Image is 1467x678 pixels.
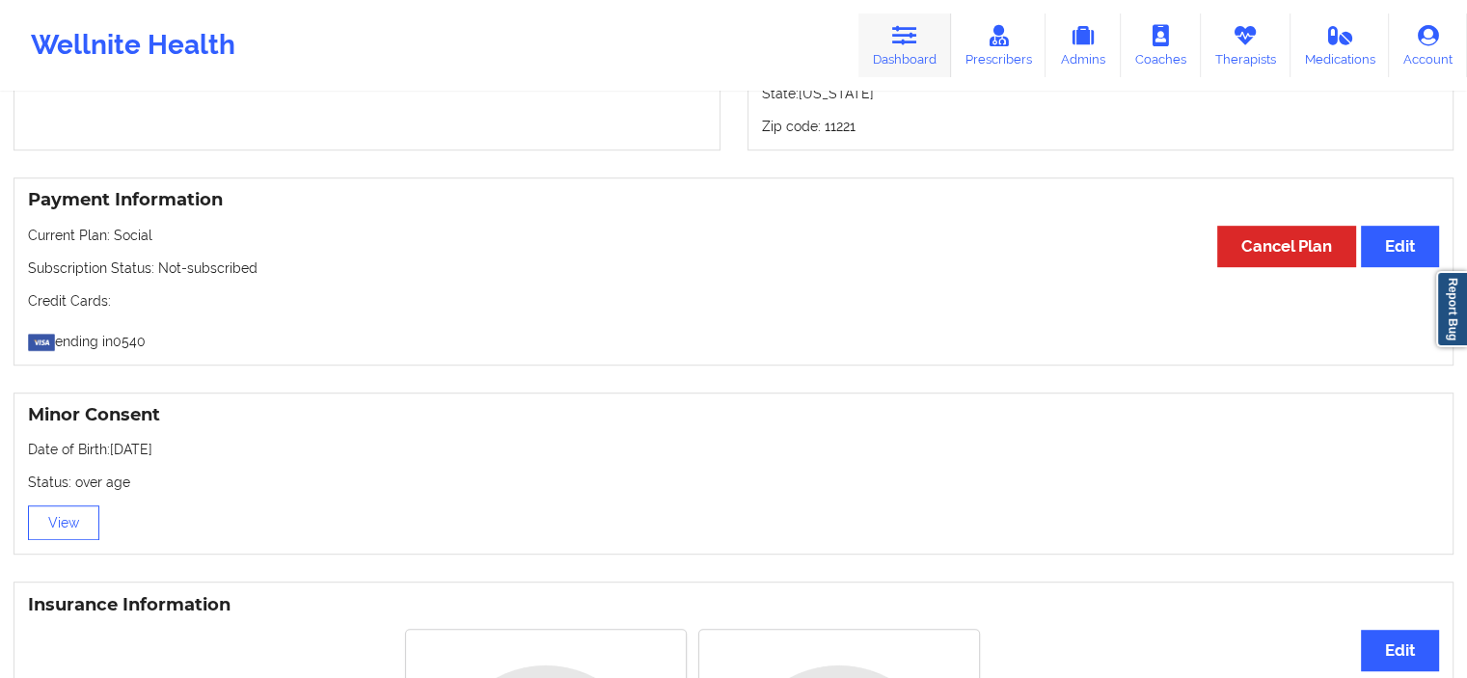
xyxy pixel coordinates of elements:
[28,404,1439,426] h3: Minor Consent
[1201,14,1290,77] a: Therapists
[858,14,951,77] a: Dashboard
[1389,14,1467,77] a: Account
[28,189,1439,211] h3: Payment Information
[28,505,99,540] button: View
[1436,271,1467,347] a: Report Bug
[28,594,1439,616] h3: Insurance Information
[1217,226,1356,267] button: Cancel Plan
[1290,14,1390,77] a: Medications
[28,440,1439,459] p: Date of Birth: [DATE]
[762,84,1440,103] p: State: [US_STATE]
[28,226,1439,245] p: Current Plan: Social
[28,324,1439,351] p: ending in 0540
[28,258,1439,278] p: Subscription Status: Not-subscribed
[951,14,1046,77] a: Prescribers
[1046,14,1121,77] a: Admins
[1361,630,1439,671] button: Edit
[28,291,1439,311] p: Credit Cards:
[28,473,1439,492] p: Status: over age
[1361,226,1439,267] button: Edit
[1121,14,1201,77] a: Coaches
[762,117,1440,136] p: Zip code: 11221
